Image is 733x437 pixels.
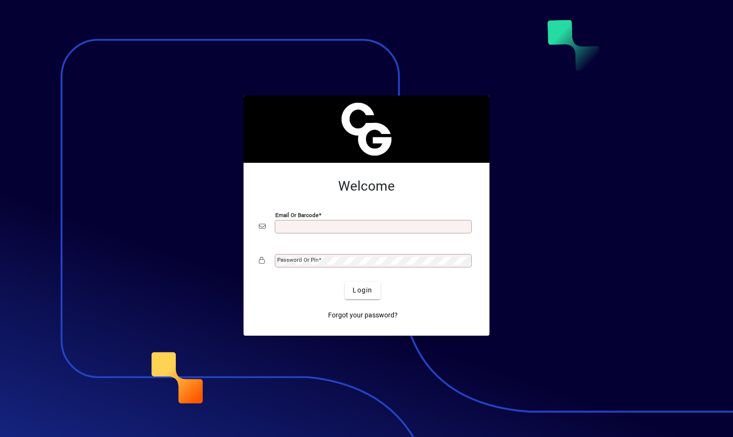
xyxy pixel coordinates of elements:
[324,307,402,324] a: Forgot your password?
[259,178,474,194] h2: Welcome
[353,285,372,295] span: Login
[345,282,380,299] button: Login
[277,256,318,263] mat-label: Password or Pin
[275,211,318,218] mat-label: Email or Barcode
[328,310,398,320] span: Forgot your password?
